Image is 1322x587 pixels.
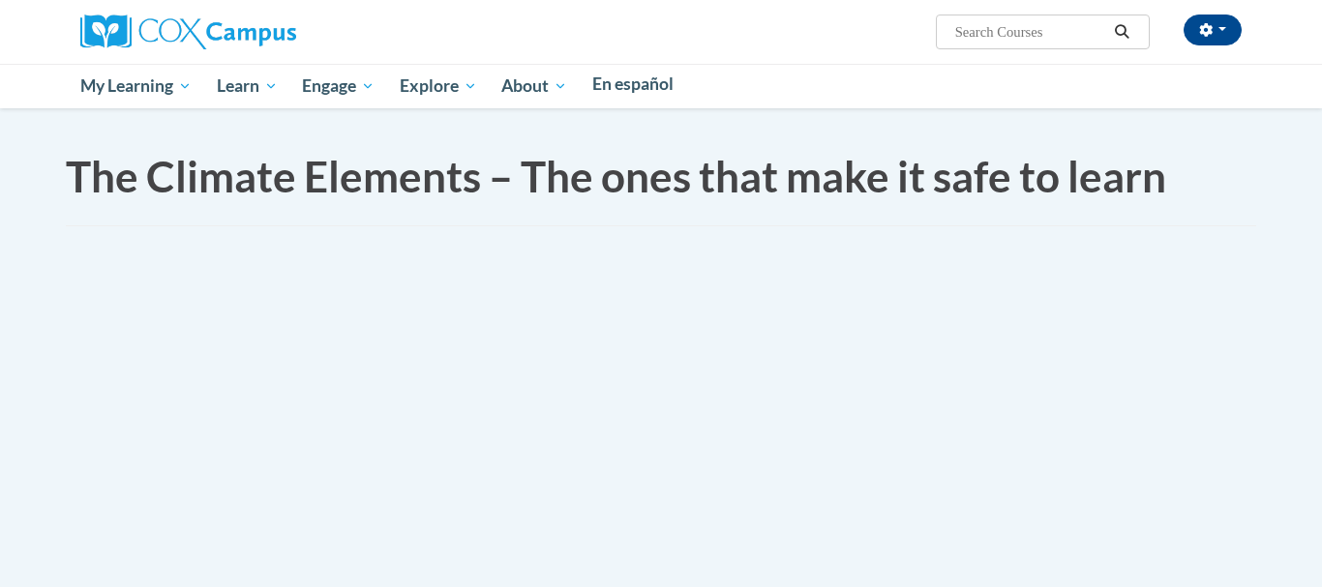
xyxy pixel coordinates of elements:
[80,22,296,39] a: Cox Campus
[204,64,290,108] a: Learn
[66,151,1166,201] span: The Climate Elements – The ones that make it safe to learn
[1114,25,1131,40] i: 
[289,64,387,108] a: Engage
[1184,15,1242,45] button: Account Settings
[580,64,686,104] a: En español
[80,15,296,49] img: Cox Campus
[953,20,1108,44] input: Search Courses
[51,64,1271,108] div: Main menu
[1108,20,1137,44] button: Search
[302,74,375,98] span: Engage
[80,74,192,98] span: My Learning
[68,64,204,108] a: My Learning
[592,73,674,94] span: En español
[217,74,278,98] span: Learn
[400,74,477,98] span: Explore
[490,64,581,108] a: About
[501,74,567,98] span: About
[387,64,490,108] a: Explore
